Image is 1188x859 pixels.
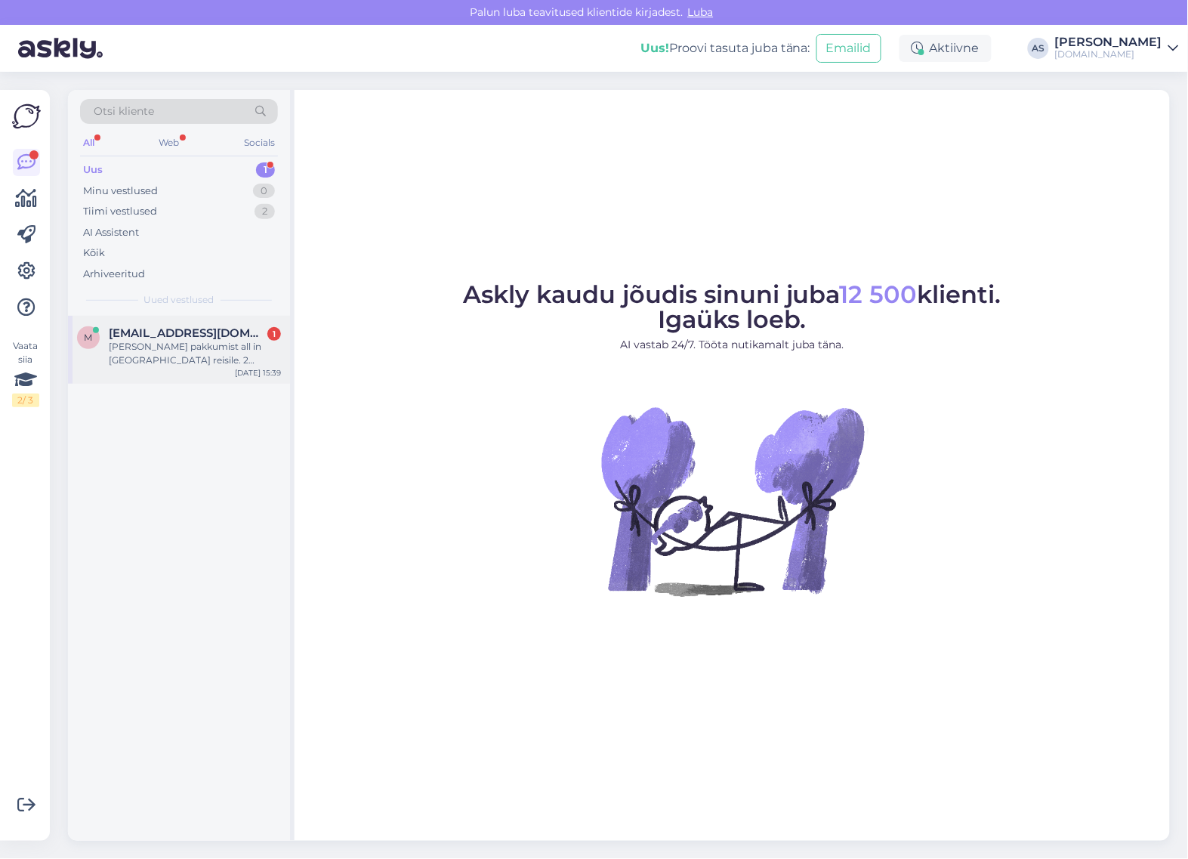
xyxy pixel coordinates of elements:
p: AI vastab 24/7. Tööta nutikamalt juba täna. [463,337,1001,353]
div: Arhiveeritud [83,267,145,282]
div: Tiimi vestlused [83,204,157,219]
div: Aktiivne [899,35,992,62]
div: Socials [241,133,278,153]
div: All [80,133,97,153]
div: [DOMAIN_NAME] [1055,48,1162,60]
div: AS [1028,38,1049,59]
span: Askly kaudu jõudis sinuni juba klienti. Igaüks loeb. [463,280,1001,334]
div: 2 / 3 [12,394,39,407]
b: Uus! [640,41,669,55]
div: 2 [255,204,275,219]
span: m [85,332,93,343]
a: [PERSON_NAME][DOMAIN_NAME] [1055,36,1179,60]
img: Askly Logo [12,102,41,131]
img: No Chat active [597,365,869,637]
span: Luba [683,5,718,19]
div: Minu vestlused [83,184,158,199]
div: [PERSON_NAME] [1055,36,1162,48]
div: Web [156,133,183,153]
div: Proovi tasuta juba täna: [640,39,810,57]
div: 0 [253,184,275,199]
button: Emailid [816,34,881,63]
div: [DATE] 15:39 [235,367,281,379]
div: [PERSON_NAME] pakkumist all in [GEOGRAPHIC_DATA] reisile. 2 täiskasvanut ja üks 5-aastane laps. P... [109,340,281,367]
div: 1 [256,162,275,178]
div: Kõik [83,246,105,261]
span: merlinkase@gmail.com [109,326,266,340]
div: Uus [83,162,103,178]
div: AI Assistent [83,225,139,240]
span: Uued vestlused [144,293,214,307]
span: Otsi kliente [94,104,154,119]
div: Vaata siia [12,339,39,407]
div: 1 [267,327,281,341]
span: 12 500 [840,280,918,309]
